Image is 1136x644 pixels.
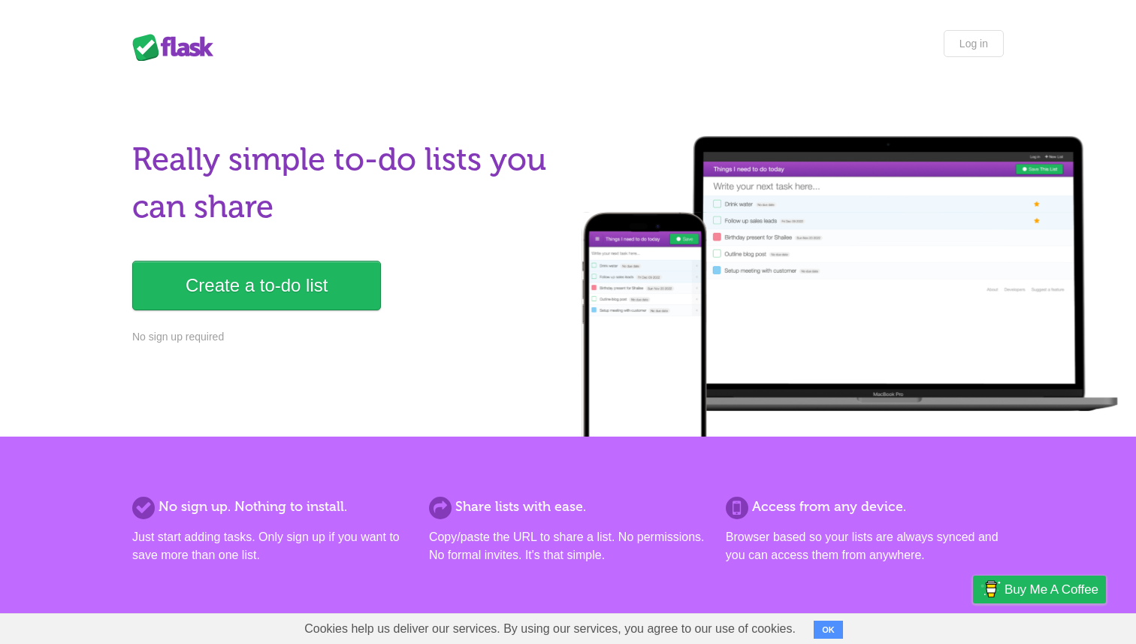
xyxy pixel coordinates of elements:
[973,576,1106,603] a: Buy me a coffee
[132,261,381,310] a: Create a to-do list
[132,497,410,517] h2: No sign up. Nothing to install.
[132,34,222,61] div: Flask Lists
[132,528,410,564] p: Just start adding tasks. Only sign up if you want to save more than one list.
[1005,576,1098,603] span: Buy me a coffee
[726,528,1004,564] p: Browser based so your lists are always synced and you can access them from anywhere.
[289,614,811,644] span: Cookies help us deliver our services. By using our services, you agree to our use of cookies.
[429,497,707,517] h2: Share lists with ease.
[429,528,707,564] p: Copy/paste the URL to share a list. No permissions. No formal invites. It's that simple.
[132,329,559,345] p: No sign up required
[814,621,843,639] button: OK
[980,576,1001,602] img: Buy me a coffee
[944,30,1004,57] a: Log in
[726,497,1004,517] h2: Access from any device.
[132,136,559,231] h1: Really simple to-do lists you can share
